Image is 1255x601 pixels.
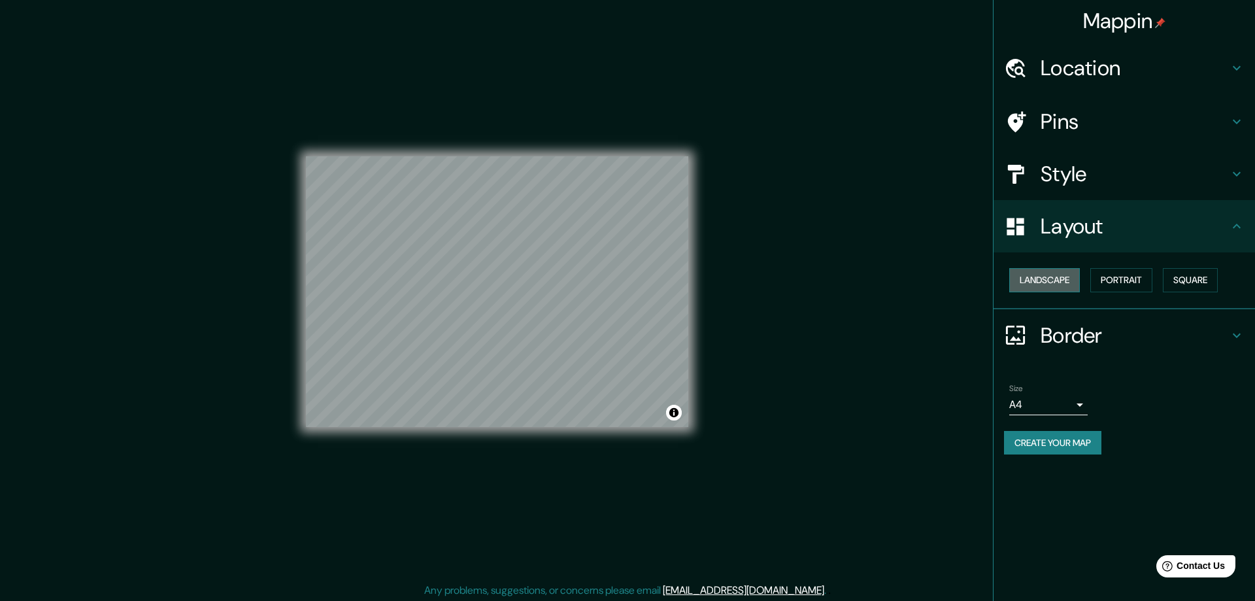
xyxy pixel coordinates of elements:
img: pin-icon.png [1155,18,1165,28]
h4: Pins [1041,109,1229,135]
div: Border [994,309,1255,362]
button: Square [1163,268,1218,292]
div: . [828,583,831,598]
h4: Border [1041,322,1229,349]
div: . [826,583,828,598]
button: Toggle attribution [666,405,682,421]
button: Create your map [1004,431,1101,455]
canvas: Map [306,156,688,427]
div: Pins [994,95,1255,148]
div: A4 [1009,394,1088,415]
button: Landscape [1009,268,1080,292]
div: Style [994,148,1255,200]
h4: Layout [1041,213,1229,239]
p: Any problems, suggestions, or concerns please email . [424,583,826,598]
div: Layout [994,200,1255,252]
label: Size [1009,383,1023,394]
h4: Style [1041,161,1229,187]
h4: Mappin [1083,8,1166,34]
div: Location [994,42,1255,94]
iframe: Help widget launcher [1139,550,1241,587]
a: [EMAIL_ADDRESS][DOMAIN_NAME] [663,583,824,597]
h4: Location [1041,55,1229,81]
button: Portrait [1090,268,1152,292]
